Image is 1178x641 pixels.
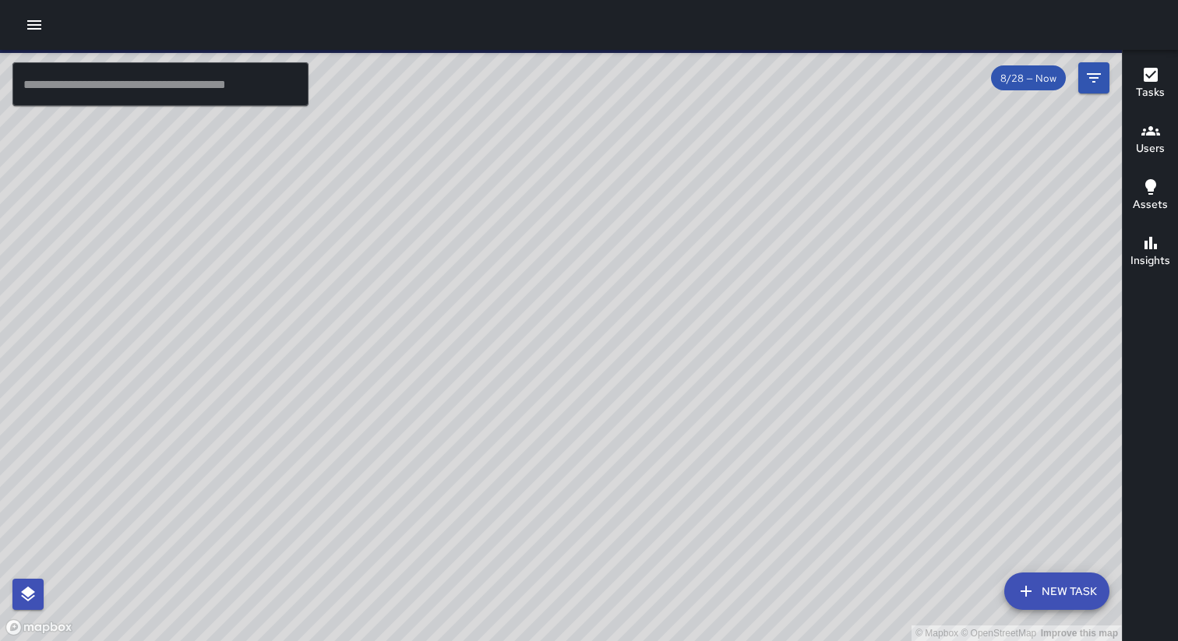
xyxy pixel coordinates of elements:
[1123,112,1178,168] button: Users
[991,72,1066,85] span: 8/28 — Now
[1123,56,1178,112] button: Tasks
[1130,252,1170,269] h6: Insights
[1078,62,1109,93] button: Filters
[1123,168,1178,224] button: Assets
[1136,140,1165,157] h6: Users
[1123,224,1178,280] button: Insights
[1004,572,1109,610] button: New Task
[1136,84,1165,101] h6: Tasks
[1133,196,1168,213] h6: Assets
